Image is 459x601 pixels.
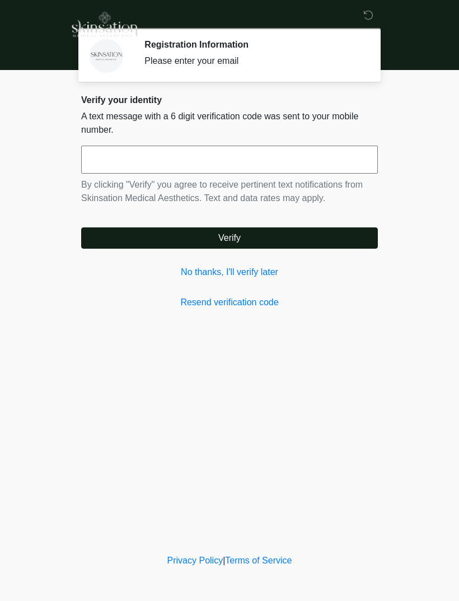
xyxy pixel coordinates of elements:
[81,178,378,205] p: By clicking "Verify" you agree to receive pertinent text notifications from Skinsation Medical Ae...
[223,556,225,565] a: |
[225,556,292,565] a: Terms of Service
[81,296,378,309] a: Resend verification code
[144,54,361,68] div: Please enter your email
[90,39,123,73] img: Agent Avatar
[81,227,378,249] button: Verify
[167,556,223,565] a: Privacy Policy
[81,265,378,279] a: No thanks, I'll verify later
[70,8,138,39] img: Skinsation Medical Aesthetics Logo
[81,95,378,105] h2: Verify your identity
[81,110,378,137] p: A text message with a 6 digit verification code was sent to your mobile number.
